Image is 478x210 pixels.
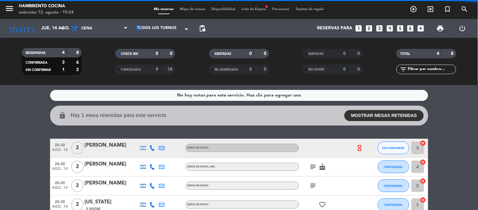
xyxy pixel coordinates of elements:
[52,148,68,155] span: ago. 14
[384,203,403,207] span: CONFIRMADA
[396,24,404,32] i: looks_5
[344,110,423,121] button: MOSTRAR MESAS RETENIDAS
[215,52,232,55] span: SENTADAS
[407,66,456,73] input: Filtrar por nombre...
[265,5,268,9] span: fiber_manual_record
[71,160,84,173] span: 2
[26,51,46,55] span: RESERVADAS
[420,178,426,184] i: cancel
[386,24,394,32] i: looks_4
[319,163,326,171] i: cake
[85,198,138,206] div: [US_STATE]
[52,160,68,167] span: 20:30
[62,60,65,65] strong: 3
[444,5,452,13] i: turned_in_not
[59,112,66,119] i: lock
[52,198,68,205] span: 20:30
[81,26,92,31] span: Cena
[437,51,440,56] strong: 4
[156,67,158,72] strong: 9
[71,179,84,192] span: 2
[417,24,425,32] i: add_box
[52,186,68,193] span: ago. 14
[52,167,68,174] span: ago. 14
[215,68,238,71] span: RE AGENDADA
[343,51,346,56] strong: 0
[452,19,473,38] div: LOG OUT
[250,67,252,72] strong: 0
[151,8,177,11] span: Mis reservas
[71,142,84,154] span: 2
[5,4,14,13] i: menu
[343,67,346,72] strong: 0
[19,3,74,9] div: Hambriento Cocina
[458,25,466,32] i: power_settings_new
[85,141,138,149] div: [PERSON_NAME]
[384,184,403,188] span: CONFIRMADA
[121,68,141,71] span: CANCELADA
[308,68,325,71] span: NO SHOW
[52,141,68,148] span: 20:30
[170,51,174,56] strong: 0
[384,165,403,169] span: CONFIRMADA
[308,52,324,55] span: SERVIDAS
[238,8,269,11] span: Lista de Espera
[76,50,80,55] strong: 8
[177,8,208,11] span: Mapa de mesas
[62,50,65,55] strong: 4
[5,4,14,15] button: menu
[357,67,361,72] strong: 0
[451,51,455,56] strong: 8
[187,184,209,187] span: MENÚ DE PASOS
[420,197,426,203] i: cancel
[309,163,317,171] i: subject
[85,179,138,187] div: [PERSON_NAME]
[187,147,209,149] span: MENÚ DE PASOS
[187,166,216,168] span: MENÚ DE PASOS
[199,25,206,32] span: pending_actions
[187,203,209,206] span: MENÚ DE PASOS
[269,8,292,11] span: Pre-acceso
[420,140,426,146] i: cancel
[378,179,409,192] button: CONFIRMADA
[71,111,166,120] span: Hay 1 mesa retenidas para este servicio
[121,52,138,55] span: CHECK INS
[400,66,407,73] i: filter_list
[19,9,74,16] div: miércoles 13. agosto - 19:24
[400,52,410,55] span: TOTAL
[177,92,301,99] div: No hay notas para este servicio. Haz clic para agregar una
[365,24,373,32] i: looks_two
[5,21,38,35] i: [DATE]
[437,25,444,32] span: print
[62,67,65,72] strong: 1
[354,24,363,32] i: looks_one
[461,5,469,13] i: search
[168,67,174,72] strong: 18
[76,60,80,65] strong: 6
[52,179,68,186] span: 20:30
[76,67,80,72] strong: 2
[319,201,326,208] i: favorite_border
[378,142,409,154] button: SIN CONFIRMAR
[250,51,252,56] strong: 0
[375,24,383,32] i: looks_3
[356,144,363,151] i: hourglass_empty
[309,182,317,190] i: subject
[264,67,268,72] strong: 0
[292,8,327,11] span: Tarjetas de regalo
[85,160,138,168] div: [PERSON_NAME]
[26,68,51,72] span: SIN CONFIRMAR
[420,159,426,165] i: cancel
[59,25,66,32] i: arrow_drop_down
[382,146,405,150] span: SIN CONFIRMAR
[208,8,238,11] span: Disponibilidad
[317,26,352,31] span: Reservas para
[26,61,47,64] span: CONFIRMADA
[156,51,158,56] strong: 0
[406,24,415,32] i: looks_6
[410,5,418,13] i: add_circle_outline
[357,51,361,56] strong: 0
[209,166,216,168] span: , ARS -
[427,5,435,13] i: exit_to_app
[378,160,409,173] button: CONFIRMADA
